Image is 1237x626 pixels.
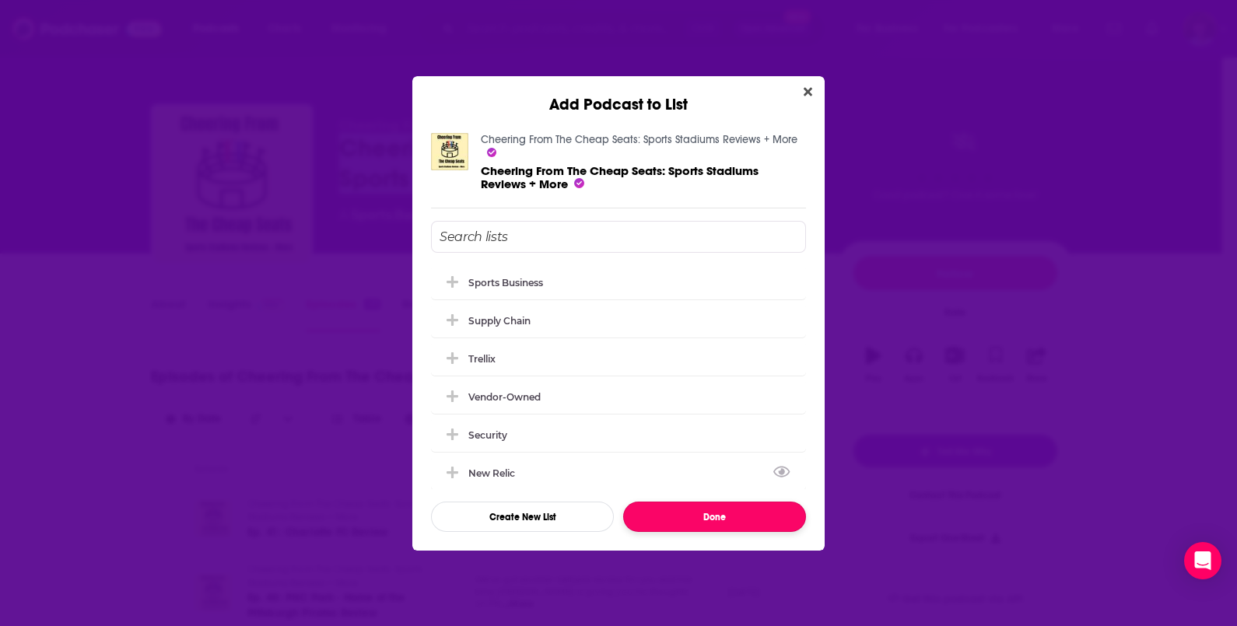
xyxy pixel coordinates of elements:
img: Cheering From The Cheap Seats: Sports Stadiums Reviews + More [431,133,468,170]
button: Create New List [431,502,614,532]
div: Add Podcast To List [431,221,806,532]
input: Search lists [431,221,806,253]
div: Sports Business [468,277,543,289]
div: Vendor-owned [431,379,806,414]
div: Supply Chain [431,303,806,337]
a: Cheering From The Cheap Seats: Sports Stadiums Reviews + More [481,163,759,191]
div: Trellix [431,341,806,376]
div: security [468,429,507,441]
button: View Link [515,476,524,477]
div: New Relic [431,456,806,490]
div: Sports Business [431,265,806,299]
div: New Relic [468,467,524,479]
a: Cheering From The Cheap Seats: Sports Stadiums Reviews + More [481,133,797,146]
div: Add Podcast to List [412,76,825,114]
div: Open Intercom Messenger [1184,542,1221,579]
div: security [431,418,806,452]
button: Done [623,502,806,532]
div: Trellix [468,353,496,365]
div: Supply Chain [468,315,531,327]
div: Vendor-owned [468,391,541,403]
button: Close [797,82,818,102]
